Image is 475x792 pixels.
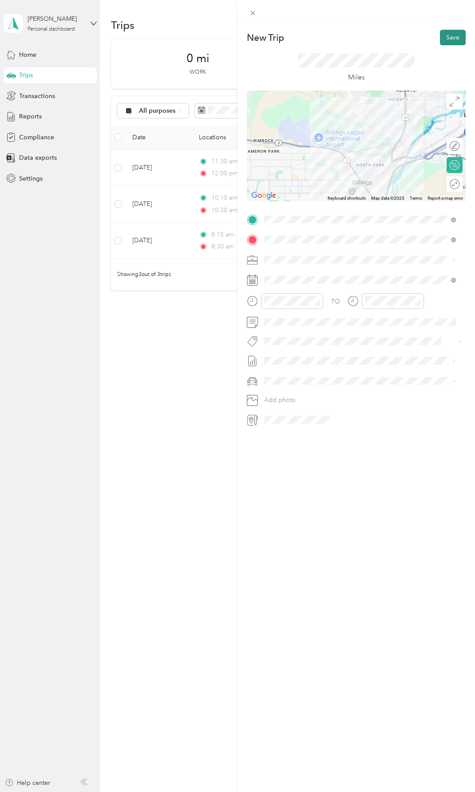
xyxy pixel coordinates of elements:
button: Save [440,30,466,45]
a: Terms (opens in new tab) [410,196,422,201]
p: Miles [348,72,365,83]
div: TO [331,297,340,306]
a: Report a map error [427,196,463,201]
p: New Trip [247,32,284,44]
button: Add photo [261,394,466,406]
button: Keyboard shortcuts [328,195,366,201]
img: Google [249,190,278,201]
iframe: Everlance-gr Chat Button Frame [425,742,475,792]
a: Open this area in Google Maps (opens a new window) [249,190,278,201]
span: Map data ©2025 [371,196,404,201]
